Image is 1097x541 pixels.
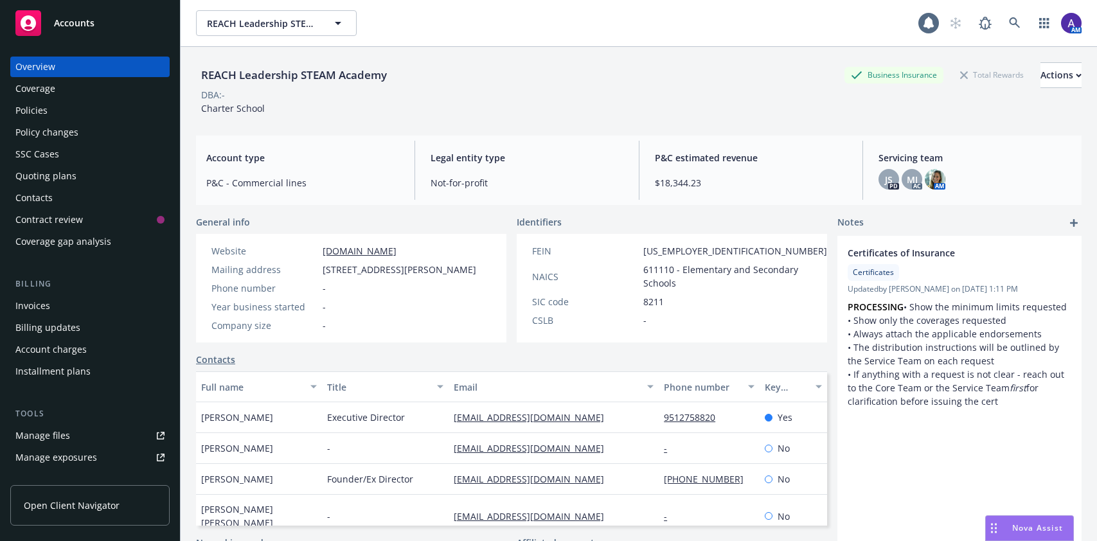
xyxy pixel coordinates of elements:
span: Founder/Ex Director [327,472,413,486]
span: - [643,314,647,327]
div: SIC code [532,295,638,308]
div: REACH Leadership STEAM Academy [196,67,392,84]
a: - [664,442,677,454]
div: Contacts [15,188,53,208]
div: Invoices [15,296,50,316]
a: [PHONE_NUMBER] [664,473,754,485]
span: Certificates [853,267,894,278]
span: Notes [837,215,864,231]
span: [PERSON_NAME] [201,411,273,424]
div: Website [211,244,317,258]
span: [PERSON_NAME] [201,441,273,455]
a: Start snowing [943,10,968,36]
div: Contract review [15,209,83,230]
a: SSC Cases [10,144,170,164]
div: Overview [15,57,55,77]
a: Coverage gap analysis [10,231,170,252]
div: Policy changes [15,122,78,143]
span: Accounts [54,18,94,28]
div: Phone number [211,281,317,295]
a: Manage certificates [10,469,170,490]
a: Policies [10,100,170,121]
span: Account type [206,151,399,164]
span: - [327,510,330,523]
div: Company size [211,319,317,332]
div: Manage certificates [15,469,100,490]
span: - [323,300,326,314]
button: Nova Assist [985,515,1074,541]
div: Installment plans [15,361,91,382]
div: Account charges [15,339,87,360]
button: Full name [196,371,322,402]
a: Report a Bug [972,10,998,36]
a: Contacts [10,188,170,208]
a: Accounts [10,5,170,41]
span: [STREET_ADDRESS][PERSON_NAME] [323,263,476,276]
div: Mailing address [211,263,317,276]
a: - [664,510,677,522]
span: Charter School [201,102,265,114]
span: General info [196,215,250,229]
a: Coverage [10,78,170,99]
div: Billing [10,278,170,290]
div: Phone number [664,380,740,394]
a: 9512758820 [664,411,726,423]
div: NAICS [532,270,638,283]
span: - [323,281,326,295]
a: [EMAIL_ADDRESS][DOMAIN_NAME] [454,473,614,485]
div: Billing updates [15,317,80,338]
span: 8211 [643,295,664,308]
button: REACH Leadership STEAM Academy [196,10,357,36]
span: [US_EMPLOYER_IDENTIFICATION_NUMBER] [643,244,827,258]
a: Switch app [1031,10,1057,36]
span: P&C estimated revenue [655,151,848,164]
p: • Show the minimum limits requested • Show only the coverages requested • Always attach the appli... [848,300,1071,408]
div: Drag to move [986,516,1002,540]
a: Account charges [10,339,170,360]
a: Search [1002,10,1028,36]
div: Actions [1040,63,1082,87]
span: [PERSON_NAME] [PERSON_NAME] [201,502,317,529]
span: Executive Director [327,411,405,424]
a: Invoices [10,296,170,316]
div: Tools [10,407,170,420]
span: $18,344.23 [655,176,848,190]
div: Certificates of InsuranceCertificatesUpdatedby [PERSON_NAME] on [DATE] 1:11 PMPROCESSING• Show th... [837,236,1082,418]
a: Overview [10,57,170,77]
button: Phone number [659,371,760,402]
div: Coverage gap analysis [15,231,111,252]
span: No [778,441,790,455]
button: Actions [1040,62,1082,88]
a: Contacts [196,353,235,366]
a: Billing updates [10,317,170,338]
div: Key contact [765,380,808,394]
span: Updated by [PERSON_NAME] on [DATE] 1:11 PM [848,283,1071,295]
span: Nova Assist [1012,522,1063,533]
a: [DOMAIN_NAME] [323,245,397,257]
div: CSLB [532,314,638,327]
span: Identifiers [517,215,562,229]
a: add [1066,215,1082,231]
span: Open Client Navigator [24,499,120,512]
div: Manage exposures [15,447,97,468]
div: Full name [201,380,303,394]
span: Not-for-profit [431,176,623,190]
strong: PROCESSING [848,301,904,313]
span: JS [885,173,893,186]
span: Yes [778,411,792,424]
a: Manage files [10,425,170,446]
img: photo [1061,13,1082,33]
span: P&C - Commercial lines [206,176,399,190]
div: Policies [15,100,48,121]
div: Coverage [15,78,55,99]
div: Business Insurance [844,67,943,83]
button: Email [449,371,659,402]
span: REACH Leadership STEAM Academy [207,17,318,30]
span: Manage exposures [10,447,170,468]
span: No [778,472,790,486]
span: Certificates of Insurance [848,246,1038,260]
span: - [327,441,330,455]
div: DBA: - [201,88,225,102]
div: Year business started [211,300,317,314]
div: Quoting plans [15,166,76,186]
